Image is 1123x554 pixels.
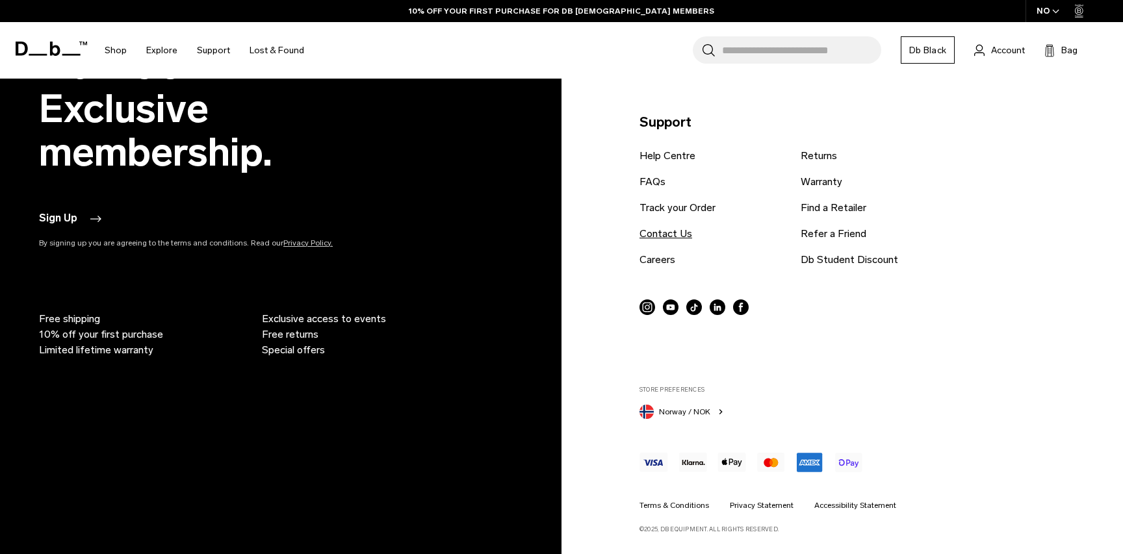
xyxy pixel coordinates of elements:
img: Norway [639,405,654,419]
a: Account [974,42,1025,58]
a: Support [197,27,230,73]
a: Terms & Conditions [639,499,709,511]
p: By signing up you are agreeing to the terms and conditions. Read our [39,237,390,249]
a: Db Student Discount [801,252,898,268]
a: Privacy Policy. [283,238,333,247]
p: ©2025, Db Equipment. All rights reserved. [639,520,1075,534]
p: Support [639,112,1075,132]
span: Exclusive access to events [262,311,386,327]
span: 10% off your first purchase [39,327,163,342]
a: Db Black [901,36,955,64]
nav: Main Navigation [95,22,314,79]
button: Sign Up [39,211,103,227]
button: Norway Norway / NOK [639,402,726,419]
a: Explore [146,27,177,73]
a: Help Centre [639,148,695,164]
span: Limited lifetime warranty [39,342,153,358]
a: Returns [801,148,837,164]
span: Special offers [262,342,325,358]
label: Store Preferences [639,385,1075,394]
a: Careers [639,252,675,268]
a: 10% OFF YOUR FIRST PURCHASE FOR DB [DEMOGRAPHIC_DATA] MEMBERS [409,5,714,17]
a: Find a Retailer [801,200,866,216]
button: Bag [1044,42,1078,58]
a: Warranty [801,174,842,190]
a: Lost & Found [250,27,304,73]
a: Accessibility Statement [814,499,896,511]
span: Free shipping [39,311,100,327]
a: Privacy Statement [730,499,794,511]
span: Account [991,44,1025,57]
a: Shop [105,27,127,73]
span: Norway / NOK [659,406,710,418]
a: FAQs [639,174,665,190]
span: Bag [1061,44,1078,57]
a: Track your Order [639,200,716,216]
a: Refer a Friend [801,226,866,242]
span: Free returns [262,327,318,342]
h2: Db Black. Exclusive membership. [39,44,390,174]
a: Contact Us [639,226,692,242]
